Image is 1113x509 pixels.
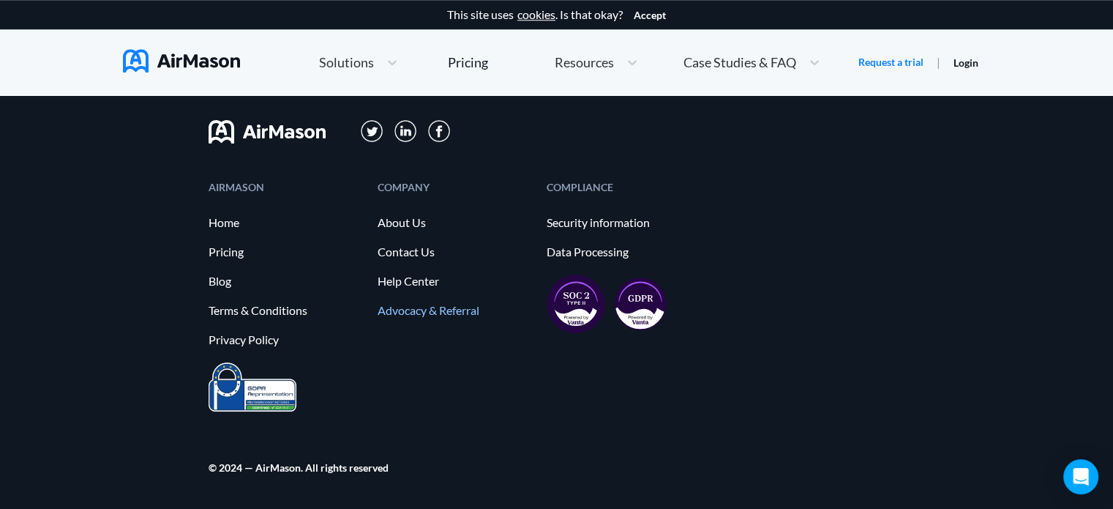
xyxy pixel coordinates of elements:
span: Resources [555,56,614,69]
img: AirMason Logo [123,49,240,73]
img: soc2-17851990f8204ed92eb8cdb2d5e8da73.svg [547,275,605,333]
span: Solutions [319,56,374,69]
a: About Us [378,216,532,229]
span: Case Studies & FAQ [683,56,796,69]
div: COMPANY [378,182,532,192]
img: svg+xml;base64,PD94bWwgdmVyc2lvbj0iMS4wIiBlbmNvZGluZz0iVVRGLTgiPz4KPHN2ZyB3aWR0aD0iMzFweCIgaGVpZ2... [394,120,417,143]
a: Home [209,216,363,229]
button: Accept cookies [634,10,666,21]
img: svg+xml;base64,PD94bWwgdmVyc2lvbj0iMS4wIiBlbmNvZGluZz0iVVRGLTgiPz4KPHN2ZyB3aWR0aD0iMzBweCIgaGVpZ2... [428,120,450,142]
a: Login [953,56,978,69]
a: cookies [517,8,555,21]
div: AIRMASON [209,182,363,192]
a: Contact Us [378,245,532,259]
a: Advocacy & Referral [378,304,532,317]
img: svg+xml;base64,PHN2ZyB3aWR0aD0iMTYwIiBoZWlnaHQ9IjMyIiB2aWV3Qm94PSIwIDAgMTYwIDMyIiBmaWxsPSJub25lIi... [209,120,326,144]
img: svg+xml;base64,PD94bWwgdmVyc2lvbj0iMS4wIiBlbmNvZGluZz0iVVRGLTgiPz4KPHN2ZyB3aWR0aD0iMzFweCIgaGVpZ2... [361,120,383,143]
img: gdpr-98ea35551734e2af8fd9405dbdaf8c18.svg [614,278,667,330]
a: Request a trial [858,55,923,70]
div: COMPLIANCE [547,182,701,192]
a: Security information [547,216,701,229]
a: Blog [209,275,363,288]
div: © 2024 — AirMason. All rights reserved [209,463,389,472]
a: Pricing [448,49,488,75]
a: Privacy Policy [209,333,363,346]
img: prighter-certificate-eu-7c0b0bead1821e86115914626e15d079.png [209,363,296,412]
div: Pricing [448,56,488,69]
a: Terms & Conditions [209,304,363,317]
a: Data Processing [547,245,701,259]
a: Help Center [378,275,532,288]
div: Open Intercom Messenger [1063,459,1098,494]
span: | [937,55,940,69]
a: Pricing [209,245,363,259]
